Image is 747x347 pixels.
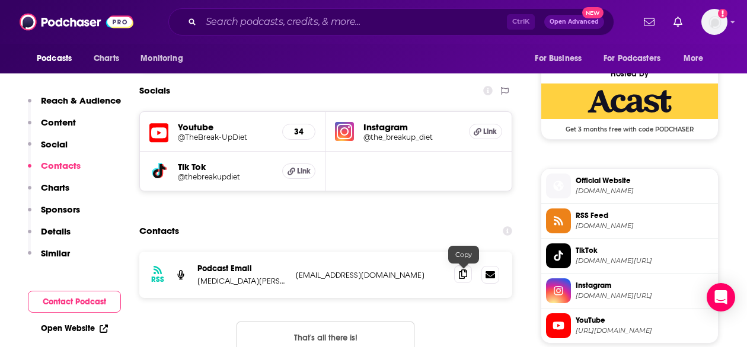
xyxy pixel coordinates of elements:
span: For Business [535,50,582,67]
p: Details [41,226,71,237]
a: Acast Deal: Get 3 months free with code PODCHASER [541,83,718,132]
span: Link [483,127,497,136]
h5: Instagram [363,121,459,133]
a: Charts [86,47,126,70]
input: Search podcasts, credits, & more... [201,12,507,31]
div: Open Intercom Messenger [707,283,735,311]
a: Official Website[DOMAIN_NAME] [546,173,713,198]
h2: Socials [139,79,170,102]
p: Contacts [41,160,81,171]
a: YouTube[URL][DOMAIN_NAME] [546,313,713,338]
button: open menu [132,47,198,70]
a: Show notifications dropdown [639,12,659,32]
img: Podchaser - Follow, Share and Rate Podcasts [20,11,133,33]
span: feeds.acast.com [576,221,713,230]
span: Official Website [576,175,713,186]
img: Acast Deal: Get 3 months free with code PODCHASER [541,83,718,119]
h5: 34 [292,127,305,137]
button: Sponsors [28,204,80,226]
p: Similar [41,248,70,259]
div: Search podcasts, credits, & more... [168,8,614,36]
span: Charts [94,50,119,67]
a: @TheBreak-UpDiet [178,133,273,142]
button: Reach & Audience [28,95,121,117]
a: Link [469,124,502,139]
span: TikTok [576,245,713,256]
button: Contact Podcast [28,291,121,313]
a: Open Website [41,323,108,333]
p: Sponsors [41,204,80,215]
button: open menu [28,47,87,70]
span: New [582,7,604,18]
span: YouTube [576,315,713,326]
button: open menu [526,47,596,70]
button: Open AdvancedNew [544,15,604,29]
span: Monitoring [141,50,183,67]
button: Charts [28,182,69,204]
span: Ctrl K [507,14,535,30]
div: Copy [448,246,479,264]
h2: Contacts [139,220,179,242]
span: https://www.youtube.com/@TheBreak-UpDiet [576,326,713,335]
button: open menu [596,47,678,70]
button: Content [28,117,76,139]
p: [EMAIL_ADDRESS][DOMAIN_NAME] [296,270,445,280]
p: [MEDICAL_DATA][PERSON_NAME] and [PERSON_NAME] [197,276,286,286]
span: tiktok.com/@thebreakupdiet [576,256,713,265]
h3: RSS [151,275,164,284]
span: Open Advanced [550,19,599,25]
button: Contacts [28,160,81,182]
p: Reach & Audience [41,95,121,106]
span: More [684,50,704,67]
img: User Profile [701,9,727,35]
span: Link [297,166,311,176]
span: Logged in as aridings [701,9,727,35]
h5: Youtube [178,121,273,133]
img: iconImage [335,122,354,141]
p: Content [41,117,76,128]
svg: Add a profile image [718,9,727,18]
button: Show profile menu [701,9,727,35]
span: Podcasts [37,50,72,67]
span: instagram.com/the_breakup_diet [576,291,713,300]
p: Podcast Email [197,264,286,274]
button: Social [28,139,68,160]
span: For Podcasters [604,50,660,67]
h5: Tik Tok [178,161,273,172]
a: @thebreakupdiet [178,172,273,181]
span: Instagram [576,280,713,291]
a: Link [282,163,315,179]
span: RSS Feed [576,210,713,221]
span: Get 3 months free with code PODCHASER [541,119,718,133]
p: Charts [41,182,69,193]
button: Details [28,226,71,248]
a: RSS Feed[DOMAIN_NAME] [546,208,713,233]
div: Hosted by [541,69,718,79]
p: Social [41,139,68,150]
a: @the_breakup_diet [363,133,459,142]
a: TikTok[DOMAIN_NAME][URL] [546,243,713,268]
button: Similar [28,248,70,269]
button: open menu [675,47,719,70]
a: Show notifications dropdown [669,12,687,32]
span: open.spotify.com [576,187,713,195]
a: Instagram[DOMAIN_NAME][URL] [546,278,713,303]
